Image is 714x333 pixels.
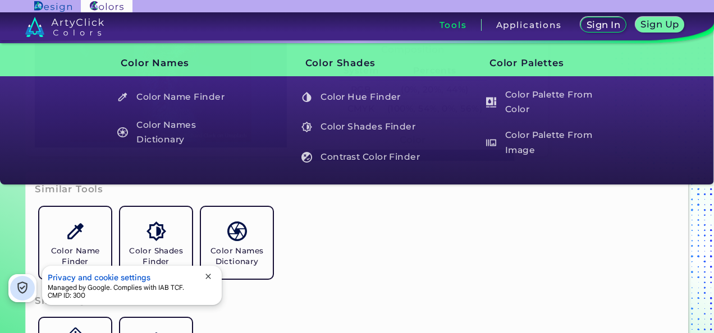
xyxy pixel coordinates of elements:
[295,117,428,138] a: Color Shades Finder
[125,246,187,267] h5: Color Shades Finder
[470,49,612,77] h3: Color Palettes
[147,221,166,241] img: icon_color_shades.svg
[111,117,244,149] a: Color Names Dictionary
[295,146,428,168] a: Contrast Color Finder
[227,221,247,241] img: icon_color_names_dictionary.svg
[35,202,116,283] a: Color Name Finder
[496,21,562,29] h3: Applications
[486,137,497,148] img: icon_palette_from_image_white.svg
[480,127,611,159] h5: Color Palette From Image
[296,117,427,138] h5: Color Shades Finder
[112,86,242,108] h5: Color Name Finder
[117,127,128,138] img: icon_color_names_dictionary_white.svg
[102,49,244,77] h3: Color Names
[479,86,612,118] a: Color Palette From Color
[440,21,467,29] h3: Tools
[66,221,85,241] img: icon_color_name_finder.svg
[301,122,312,132] img: icon_color_shades_white.svg
[35,183,103,196] h3: Similar Tools
[34,1,72,12] img: ArtyClick Design logo
[486,97,497,108] img: icon_col_pal_col_white.svg
[295,86,428,108] a: Color Hue Finder
[112,117,242,149] h5: Color Names Dictionary
[25,17,104,37] img: logo_artyclick_colors_white.svg
[635,17,685,33] a: Sign Up
[116,202,196,283] a: Color Shades Finder
[301,152,312,163] img: icon_color_contrast_white.svg
[480,86,611,118] h5: Color Palette From Color
[586,20,620,30] h5: Sign In
[196,202,277,283] a: Color Names Dictionary
[111,86,244,108] a: Color Name Finder
[205,246,268,267] h5: Color Names Dictionary
[479,127,612,159] a: Color Palette From Image
[301,92,312,103] img: icon_color_hue_white.svg
[117,92,128,103] img: icon_color_name_finder_white.svg
[296,86,427,108] h5: Color Hue Finder
[640,20,680,29] h5: Sign Up
[296,146,427,168] h5: Contrast Color Finder
[286,49,428,77] h3: Color Shades
[580,17,627,33] a: Sign In
[44,246,107,267] h5: Color Name Finder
